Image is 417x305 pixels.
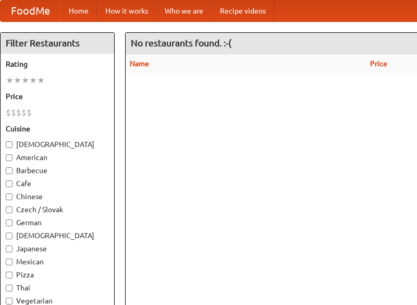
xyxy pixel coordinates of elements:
li: $ [11,107,16,118]
h5: Rating [6,59,109,69]
label: Japanese [6,243,109,254]
li: $ [6,107,11,118]
a: FoodMe [1,1,60,21]
input: German [6,219,13,226]
label: Mexican [6,257,109,267]
a: How it works [97,1,156,21]
input: Chinese [6,193,13,200]
input: Japanese [6,246,13,252]
a: Recipe videos [212,1,274,21]
input: Thai [6,285,13,291]
input: Barbecue [6,167,13,174]
li: ★ [6,75,14,86]
label: German [6,217,109,228]
label: Barbecue [6,165,109,176]
h5: Price [6,91,109,102]
input: [DEMOGRAPHIC_DATA] [6,141,13,148]
label: Czech / Slovak [6,204,109,215]
a: Price [370,59,387,68]
li: ★ [29,75,37,86]
ng-pluralize: No restaurants found. :-( [131,38,231,48]
h5: Cuisine [6,124,109,134]
li: $ [21,107,27,118]
a: Name [130,59,149,68]
label: Cafe [6,178,109,189]
label: [DEMOGRAPHIC_DATA] [6,230,109,241]
input: American [6,154,13,161]
input: Czech / Slovak [6,206,13,213]
label: Pizza [6,270,109,280]
input: Mexican [6,259,13,265]
li: ★ [21,75,29,86]
input: Cafe [6,180,13,187]
label: American [6,152,109,163]
h4: Filter Restaurants [1,33,114,54]
a: Home [60,1,97,21]
li: ★ [14,75,21,86]
input: [DEMOGRAPHIC_DATA] [6,233,13,239]
label: Thai [6,283,109,293]
label: [DEMOGRAPHIC_DATA] [6,139,109,150]
a: Who we are [156,1,212,21]
input: Vegetarian [6,298,13,304]
label: Chinese [6,191,109,202]
input: Pizza [6,272,13,278]
li: $ [16,107,21,118]
li: ★ [37,75,45,86]
li: $ [27,107,32,118]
